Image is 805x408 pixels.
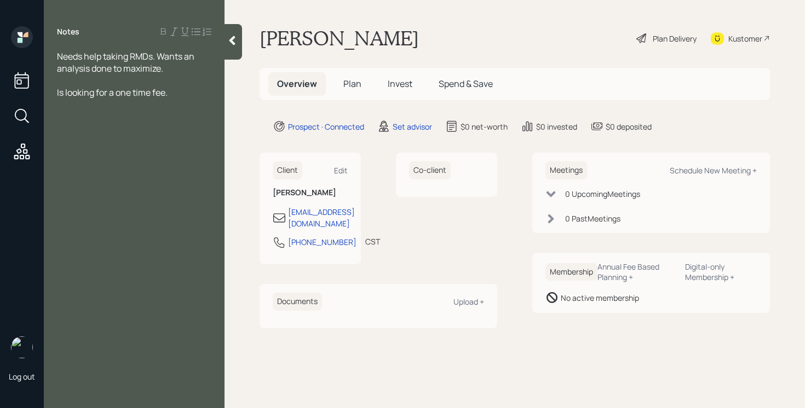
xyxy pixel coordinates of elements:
[685,261,757,282] div: Digital-only Membership +
[461,121,508,132] div: $0 net-worth
[11,336,33,358] img: retirable_logo.png
[409,161,451,179] h6: Co-client
[670,165,757,176] div: Schedule New Meeting +
[273,188,348,197] h6: [PERSON_NAME]
[606,121,652,132] div: $0 deposited
[288,206,355,229] div: [EMAIL_ADDRESS][DOMAIN_NAME]
[728,33,762,44] div: Kustomer
[288,236,357,248] div: [PHONE_NUMBER]
[393,121,432,132] div: Set advisor
[57,86,168,98] span: Is looking for a one time fee.
[277,78,317,90] span: Overview
[565,213,620,224] div: 0 Past Meeting s
[388,78,412,90] span: Invest
[545,263,597,281] h6: Membership
[565,188,640,200] div: 0 Upcoming Meeting s
[273,161,302,179] h6: Client
[334,165,348,176] div: Edit
[273,293,322,311] h6: Documents
[561,292,639,304] div: No active membership
[597,261,676,282] div: Annual Fee Based Planning +
[9,371,35,382] div: Log out
[545,161,587,179] h6: Meetings
[57,26,79,37] label: Notes
[439,78,493,90] span: Spend & Save
[343,78,361,90] span: Plan
[57,50,196,74] span: Needs help taking RMDs. Wants an analysis done to maximize.
[453,296,484,307] div: Upload +
[653,33,697,44] div: Plan Delivery
[260,26,419,50] h1: [PERSON_NAME]
[536,121,577,132] div: $0 invested
[365,236,380,247] div: CST
[288,121,364,132] div: Prospect · Connected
